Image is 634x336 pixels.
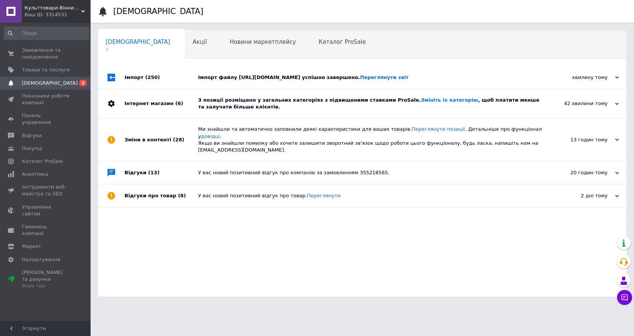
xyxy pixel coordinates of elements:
div: Ваш ID: 3314531 [25,11,91,18]
button: Чат з покупцем [617,290,632,305]
div: Prom топ [22,283,70,290]
span: (13) [148,170,160,175]
span: 2 [106,47,170,53]
span: [DEMOGRAPHIC_DATA] [106,39,170,45]
span: (250) [145,74,160,80]
span: Маркет [22,243,41,250]
span: 2 [79,80,87,86]
span: Акції [193,39,207,45]
input: Пошук [4,26,89,40]
span: (6) [175,101,183,106]
span: Гаманець компанії [22,223,70,237]
span: Управління сайтом [22,204,70,217]
div: Ми знайшли та автоматично заповнили деякі характеристики для ваших товарів. . Детальніше про функ... [198,126,543,153]
span: Панель управління [22,112,70,126]
span: Аналітика [22,171,48,178]
div: У вас новий позитивний відгук про товар. [198,192,543,199]
span: Новини маркетплейсу [229,39,296,45]
a: Переглянути [307,193,340,198]
span: Каталог ProSale [22,158,63,165]
span: Замовлення та повідомлення [22,47,70,60]
span: (8) [178,193,186,198]
span: Показники роботи компанії [22,93,70,106]
a: Змініть їх категорію [421,97,478,103]
span: [DEMOGRAPHIC_DATA] [22,80,78,87]
div: 42 хвилини тому [543,100,619,107]
div: Відгуки [125,161,198,184]
span: Культтовари-Вінниця Якісна Канцелярія [25,5,81,11]
div: Імпорт [125,66,198,89]
h1: [DEMOGRAPHIC_DATA] [113,7,203,16]
div: 3 позиції розміщено у загальних категоріях з підвищеними ставками ProSale. , щоб платити менше та... [198,97,543,110]
div: хвилину тому [543,74,619,81]
span: Інструменти веб-майстра та SEO [22,184,70,197]
div: Відгуки про товар [125,184,198,207]
span: [PERSON_NAME] та рахунки [22,269,70,290]
div: 20 годин тому [543,169,619,176]
a: Переглянути позиції [412,126,465,132]
div: Імпорт файлу [URL][DOMAIN_NAME] успішно завершено. [198,74,543,81]
span: Покупці [22,145,42,152]
a: довідці [201,133,220,139]
div: Інтернет магазин [125,89,198,118]
div: 13 годин тому [543,136,619,143]
a: Переглянути звіт [360,74,409,80]
div: Зміни в контенті [125,118,198,161]
span: Товари та послуги [22,67,70,73]
div: У вас новий позитивний відгук про компанію за замовленням 355218565. [198,169,543,176]
div: 2 дні тому [543,192,619,199]
span: Налаштування [22,256,60,263]
span: Каталог ProSale [319,39,366,45]
span: (28) [173,137,184,142]
span: Відгуки [22,132,42,139]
